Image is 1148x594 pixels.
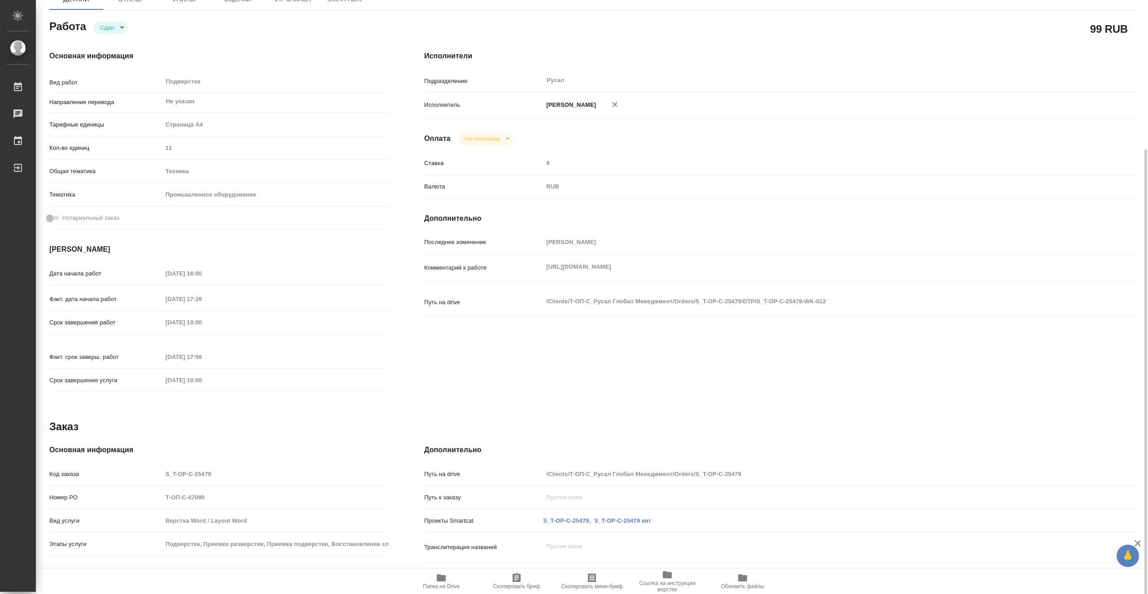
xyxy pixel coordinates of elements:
[162,187,388,202] div: Промышленное оборудование
[49,51,388,61] h4: Основная информация
[162,293,241,306] input: Пустое поле
[49,269,162,278] p: Дата начала работ
[62,214,119,223] span: Нотариальный заказ
[424,493,543,502] p: Путь к заказу
[424,238,543,247] p: Последнее изменение
[49,190,162,199] p: Тематика
[1120,546,1135,565] span: 🙏
[424,470,543,479] p: Путь на drive
[424,182,543,191] p: Валюта
[49,120,162,129] p: Тарифные единицы
[162,267,241,280] input: Пустое поле
[424,100,543,109] p: Исполнитель
[162,350,241,363] input: Пустое поле
[49,516,162,525] p: Вид услуги
[424,77,543,86] p: Подразделение
[424,133,451,144] h4: Оплата
[543,294,1078,309] textarea: /Clients/Т-ОП-С_Русал Глобал Менеджмент/Orders/S_T-OP-C-25479/DTP/S_T-OP-C-25479-WK-012
[49,419,78,434] h2: Заказ
[162,537,388,550] input: Пустое поле
[49,353,162,362] p: Факт. срок заверш. работ
[93,22,127,34] div: Сдан
[630,569,705,594] button: Ссылка на инструкции верстки
[49,98,162,107] p: Направление перевода
[554,569,630,594] button: Скопировать мини-бриф
[162,316,241,329] input: Пустое поле
[424,543,543,552] p: Транслитерация названий
[49,445,388,455] h4: Основная информация
[458,133,513,145] div: Сдан
[162,117,388,132] div: Страница А4
[635,580,700,593] span: Ссылка на инструкции верстки
[424,159,543,168] p: Ставка
[705,569,780,594] button: Обновить файлы
[49,78,162,87] p: Вид работ
[424,213,1138,224] h4: Дополнительно
[49,493,162,502] p: Номер РО
[543,467,1078,480] input: Пустое поле
[162,164,388,179] div: Техника
[721,583,765,590] span: Обновить файлы
[49,244,388,255] h4: [PERSON_NAME]
[493,583,540,590] span: Скопировать бриф
[49,540,162,549] p: Этапы услуги
[543,179,1078,194] div: RUB
[1117,545,1139,567] button: 🙏
[561,583,622,590] span: Скопировать мини-бриф
[49,17,86,34] h2: Работа
[404,569,479,594] button: Папка на Drive
[162,514,388,527] input: Пустое поле
[162,374,241,387] input: Пустое поле
[97,24,117,31] button: Сдан
[162,467,388,480] input: Пустое поле
[49,167,162,176] p: Общая тематика
[605,95,625,114] button: Удалить исполнителя
[1090,21,1128,36] h2: 99 RUB
[49,318,162,327] p: Срок завершения работ
[543,491,1078,504] input: Пустое поле
[543,517,591,524] a: S_T-OP-C-25479,
[424,516,543,525] p: Проекты Smartcat
[49,295,162,304] p: Факт. дата начала работ
[424,263,543,272] p: Комментарий к работе
[162,491,388,504] input: Пустое поле
[543,100,596,109] p: [PERSON_NAME]
[479,569,554,594] button: Скопировать бриф
[49,470,162,479] p: Код заказа
[543,236,1078,249] input: Пустое поле
[423,583,460,590] span: Папка на Drive
[543,259,1078,275] textarea: [URL][DOMAIN_NAME]
[543,157,1078,170] input: Пустое поле
[424,298,543,307] p: Путь на drive
[424,445,1138,455] h4: Дополнительно
[594,517,651,524] a: S_T-OP-C-25479 кит
[424,51,1138,61] h4: Исполнители
[462,135,502,143] button: Не оплачена
[162,141,388,154] input: Пустое поле
[49,376,162,385] p: Срок завершения услуги
[49,144,162,153] p: Кол-во единиц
